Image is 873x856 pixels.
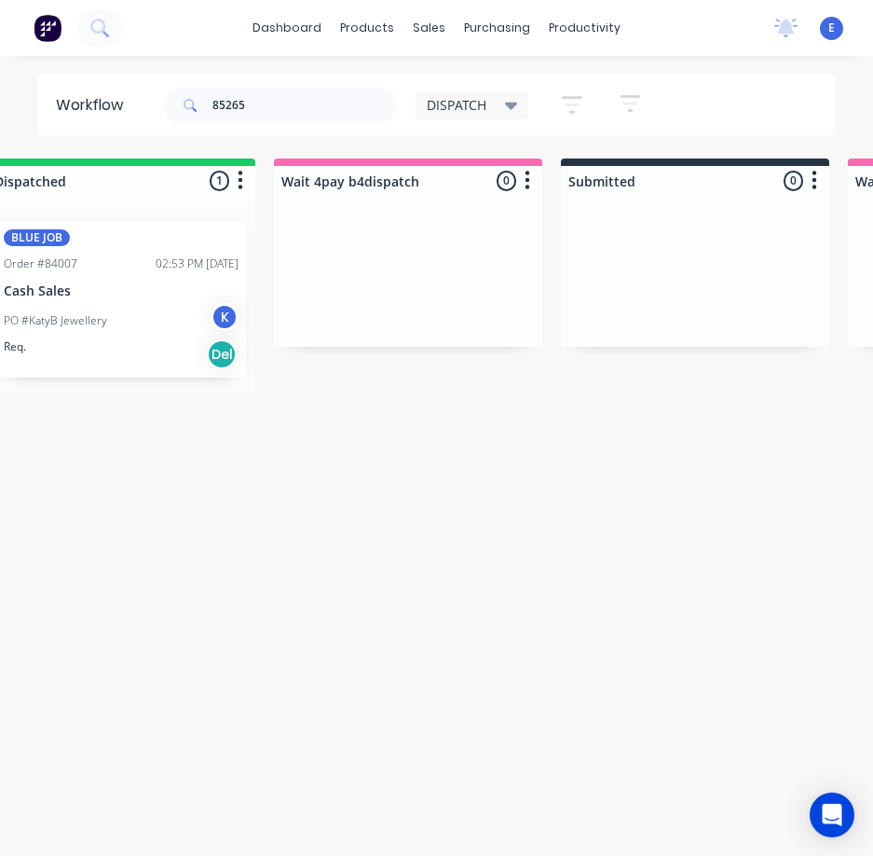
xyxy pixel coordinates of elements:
[34,14,61,42] img: Factory
[539,14,630,42] div: productivity
[4,338,26,355] p: Req.
[211,303,239,331] div: K
[243,14,331,42] a: dashboard
[4,283,239,299] p: Cash Sales
[4,229,70,246] div: BLUE JOB
[207,339,237,369] div: Del
[4,312,107,329] p: PO #KatyB Jewellery
[4,255,77,272] div: Order #84007
[56,94,132,117] div: Workflow
[331,14,403,42] div: products
[212,87,397,124] input: Search for orders...
[455,14,539,42] div: purchasing
[810,793,854,837] div: Open Intercom Messenger
[156,255,239,272] div: 02:53 PM [DATE]
[828,20,835,36] span: E
[403,14,455,42] div: sales
[427,95,486,115] span: DISPATCH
